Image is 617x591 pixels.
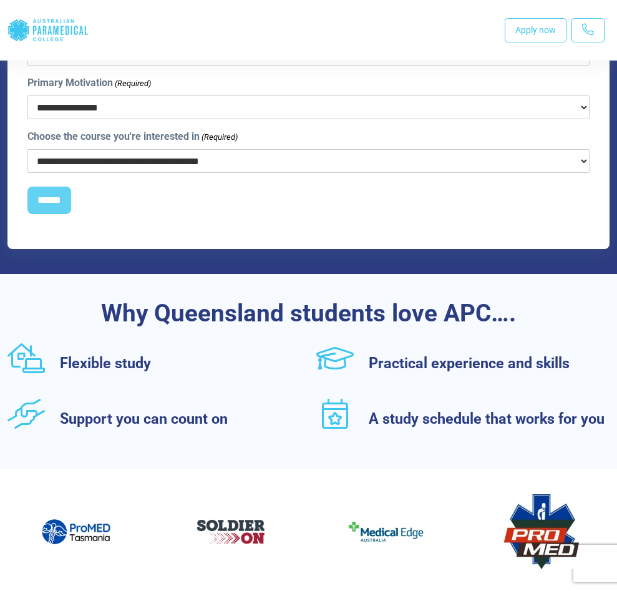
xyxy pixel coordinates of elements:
[7,299,610,328] h3: Why Queensland students love APC….
[201,131,238,144] span: (Required)
[60,410,301,427] h3: Support you can count on
[27,129,238,144] label: Choose the course you're interested in
[473,484,610,579] div: 15 / 60
[349,494,424,569] img: Logo
[7,484,144,579] div: 12 / 60
[318,484,455,579] div: 14 / 60
[193,494,268,569] img: Logo
[60,354,301,372] h3: Flexible study
[504,494,579,569] img: Logo
[38,494,113,569] img: Logo
[505,18,566,42] a: Apply now
[369,410,610,427] h3: A study schedule that works for you
[27,76,151,90] label: Primary Motivation
[369,354,610,372] h3: Practical experience and skills
[163,484,299,579] div: 13 / 60
[7,10,89,51] div: Australian Paramedical College
[114,77,152,90] span: (Required)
